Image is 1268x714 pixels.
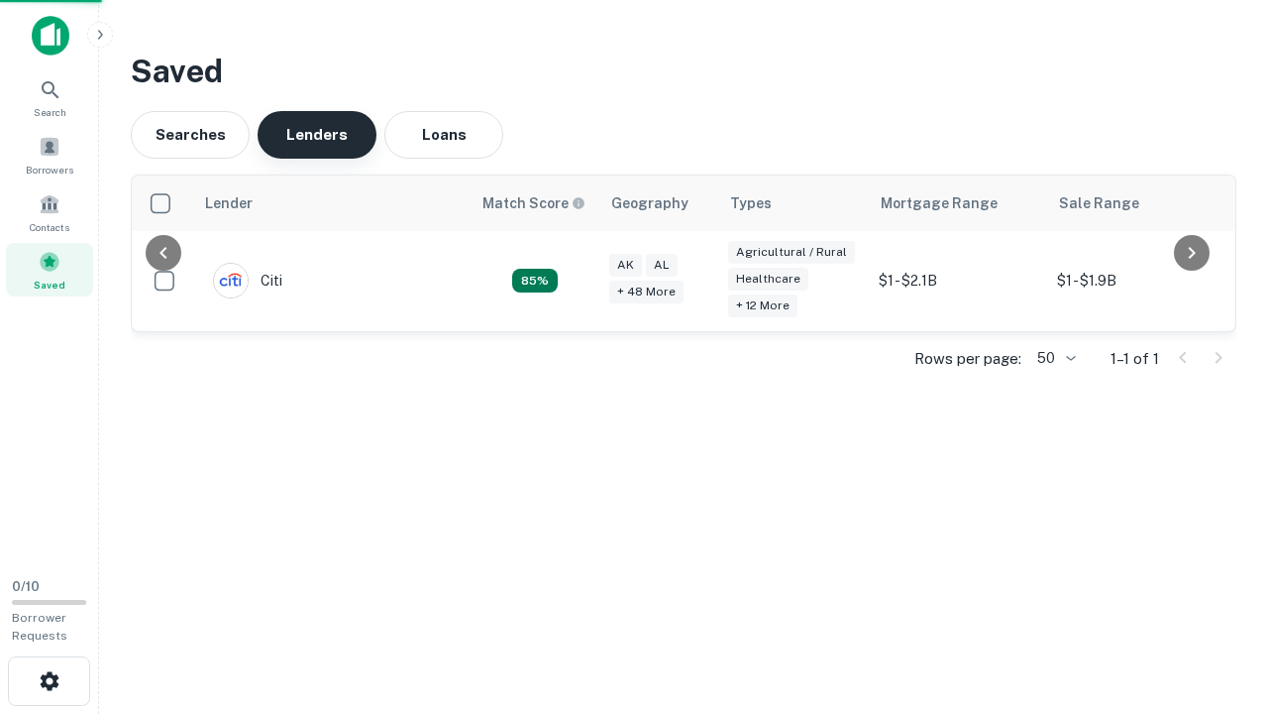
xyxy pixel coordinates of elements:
td: $1 - $2.1B [869,231,1047,331]
p: 1–1 of 1 [1110,347,1159,371]
span: 0 / 10 [12,579,40,594]
div: Citi [213,263,282,298]
a: Search [6,70,93,124]
div: Types [730,191,772,215]
th: Geography [599,176,718,231]
h6: Match Score [482,192,581,214]
div: Agricultural / Rural [728,241,855,264]
th: Sale Range [1047,176,1225,231]
p: Rows per page: [914,347,1021,371]
h3: Saved [131,48,1236,95]
div: + 48 more [609,281,684,303]
span: Borrower Requests [12,611,67,643]
td: $1 - $1.9B [1047,231,1225,331]
iframe: Chat Widget [1169,555,1268,651]
span: Saved [34,277,65,293]
button: Searches [131,111,250,159]
span: Contacts [30,219,69,235]
button: Loans [384,111,503,159]
div: Lender [205,191,253,215]
a: Saved [6,243,93,297]
div: 50 [1029,344,1079,373]
div: Capitalize uses an advanced AI algorithm to match your search with the best lender. The match sco... [512,269,558,293]
div: Capitalize uses an advanced AI algorithm to match your search with the best lender. The match sco... [482,192,585,214]
span: Borrowers [26,162,73,178]
div: AL [646,254,678,277]
div: Mortgage Range [881,191,998,215]
span: Search [34,104,66,120]
div: Healthcare [728,268,808,291]
th: Lender [193,176,471,231]
div: Geography [611,191,688,215]
div: + 12 more [728,295,797,317]
th: Capitalize uses an advanced AI algorithm to match your search with the best lender. The match sco... [471,176,599,231]
th: Types [718,176,869,231]
img: picture [214,264,248,297]
th: Mortgage Range [869,176,1047,231]
div: Sale Range [1059,191,1139,215]
button: Lenders [258,111,376,159]
img: capitalize-icon.png [32,16,69,56]
div: AK [609,254,642,277]
a: Contacts [6,185,93,239]
a: Borrowers [6,128,93,181]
